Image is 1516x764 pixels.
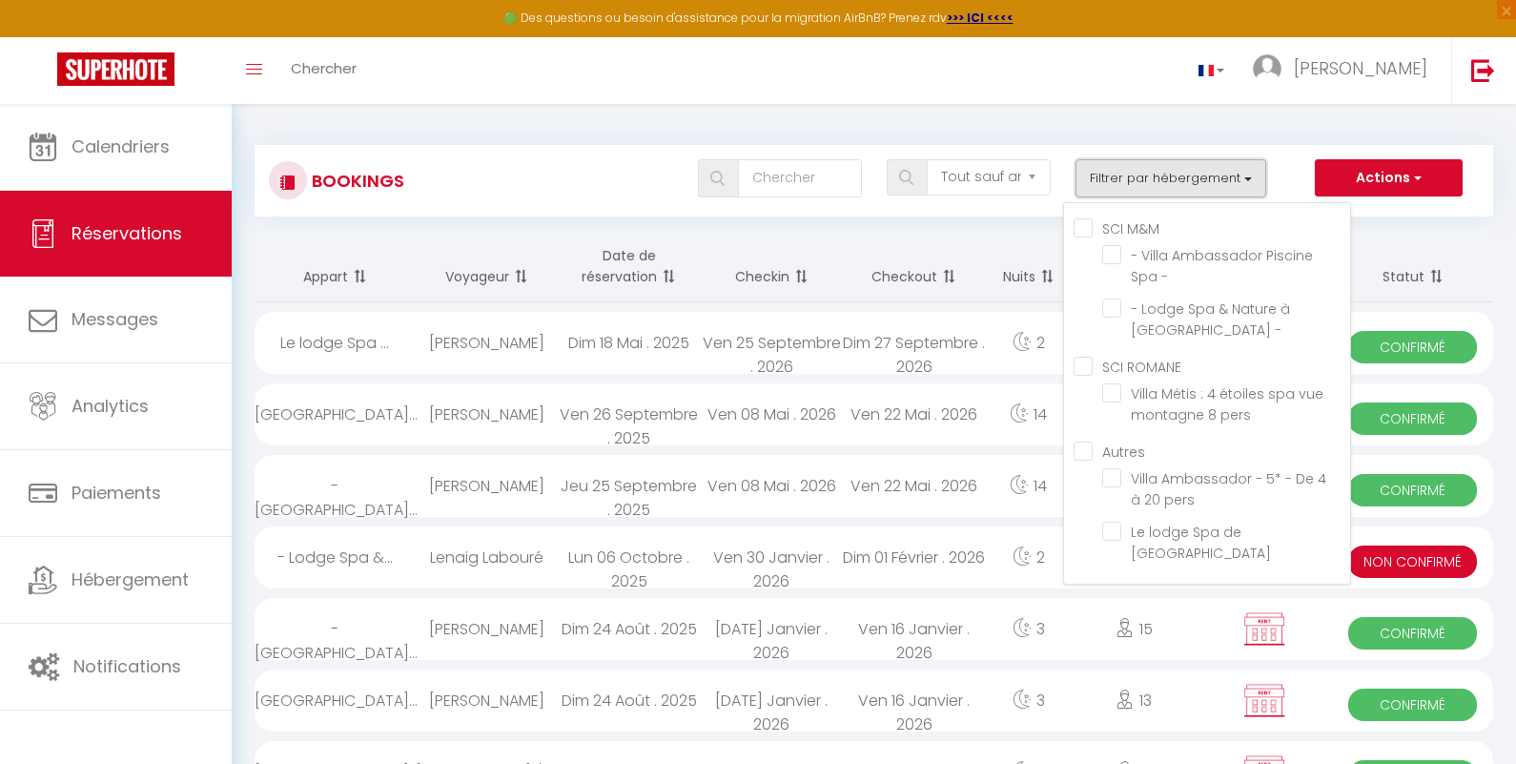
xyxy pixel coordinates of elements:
span: Villa Ambassador - 5* - De 4 à 20 pers [1131,469,1326,509]
span: Hébergement [72,568,189,591]
span: Réservations [72,221,182,245]
a: ... [PERSON_NAME] [1239,37,1451,104]
span: Analytics [72,394,149,418]
button: Filtrer par hébergement [1076,159,1266,197]
span: Calendriers [72,134,170,158]
th: Sort by booking date [558,231,700,302]
input: Chercher [738,159,862,197]
img: ... [1253,54,1281,83]
th: Sort by nights [985,231,1072,302]
a: >>> ICI <<<< [947,10,1014,26]
th: Sort by checkout [843,231,985,302]
span: Notifications [73,654,181,678]
span: [PERSON_NAME] [1294,56,1427,80]
span: Paiements [72,481,161,505]
th: Sort by guest [416,231,558,302]
span: Le lodge Spa de [GEOGRAPHIC_DATA] [1131,523,1271,563]
button: Actions [1315,159,1462,197]
img: Super Booking [57,52,174,86]
th: Sort by status [1332,231,1493,302]
span: Villa Métis : 4 étoiles spa vue montagne 8 pers [1131,384,1323,424]
img: logout [1471,58,1495,82]
h3: Bookings [307,159,404,202]
span: Chercher [291,58,357,78]
a: Chercher [277,37,371,104]
th: Sort by rentals [255,231,416,302]
th: Sort by checkin [701,231,843,302]
span: Messages [72,307,158,331]
span: - Villa Ambassador Piscine Spa - [1131,246,1313,286]
span: - Lodge Spa & Nature à [GEOGRAPHIC_DATA] - [1131,299,1290,340]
